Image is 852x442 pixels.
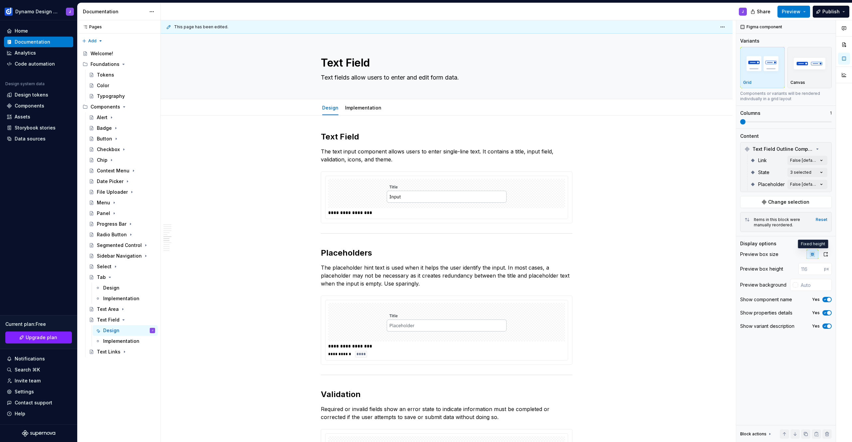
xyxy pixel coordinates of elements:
span: Change selection [768,199,809,205]
a: Implementation [345,105,381,110]
img: placeholder [743,51,782,76]
input: Auto [798,279,832,291]
h2: Validation [321,389,572,400]
div: Notifications [15,355,45,362]
a: Home [4,26,73,36]
a: Components [4,101,73,111]
div: Documentation [15,39,50,45]
div: Show properties details [740,310,792,316]
div: Block actions [740,429,772,439]
h2: Placeholders [321,248,572,258]
div: Menu [97,199,110,206]
button: Publish [813,6,849,18]
button: Reset [816,217,827,222]
div: Fixed height [798,240,828,248]
a: Sidebar Navigation [86,251,158,261]
div: Date Picker [97,178,123,185]
p: Grid [743,80,751,85]
div: False [default] [790,182,818,187]
div: False [default] [790,158,818,163]
button: placeholderCanvas [787,47,832,88]
div: J [742,9,744,14]
div: Page tree [80,48,158,357]
div: Button [97,135,112,142]
a: Welcome! [80,48,158,59]
div: Display options [740,240,776,247]
button: Preview [777,6,810,18]
button: Share [747,6,775,18]
div: Help [15,410,25,417]
div: J [69,9,71,14]
div: Text Links [97,348,120,355]
a: Radio Button [86,229,158,240]
span: Share [757,8,770,15]
a: Assets [4,111,73,122]
a: Text Area [86,304,158,315]
a: Segmented Control [86,240,158,251]
div: Design [103,327,119,334]
button: False [default] [787,156,827,165]
a: Alert [86,112,158,123]
div: Text Field Outline Compact [742,144,830,154]
a: Design tokens [4,90,73,100]
div: Search ⌘K [15,366,40,373]
p: The text input component allows users to enter single-line text. It contains a title, input field... [321,147,572,163]
div: Foundations [91,61,119,68]
div: Checkbox [97,146,120,153]
div: Content [740,133,759,139]
a: Storybook stories [4,122,73,133]
a: Design [322,105,338,110]
a: Code automation [4,59,73,69]
p: Canvas [790,80,805,85]
a: Menu [86,197,158,208]
div: Current plan : Free [5,321,72,328]
label: Yes [812,297,820,302]
div: Alert [97,114,107,121]
div: Home [15,28,28,34]
span: State [758,169,769,176]
svg: Supernova Logo [22,430,55,437]
div: Implementation [103,338,139,344]
div: Segmented Control [97,242,142,249]
div: Badge [97,125,112,131]
a: File Uploader [86,187,158,197]
div: Text Area [97,306,119,313]
div: Foundations [80,59,158,70]
div: Typography [97,93,125,100]
div: Dynamo Design System [15,8,58,15]
div: Components [91,104,120,110]
div: Analytics [15,50,36,56]
div: Invite team [15,377,41,384]
a: Typography [86,91,158,102]
button: Search ⌘K [4,364,73,375]
a: Tab [86,272,158,283]
a: Analytics [4,48,73,58]
button: Change selection [740,196,832,208]
div: Design [319,101,341,114]
div: Implementation [103,295,139,302]
div: Storybook stories [15,124,56,131]
div: Panel [97,210,110,217]
span: Placeholder [758,181,785,188]
span: Preview [782,8,800,15]
span: Publish [822,8,840,15]
button: Notifications [4,353,73,364]
button: False [default] [787,180,827,189]
button: Add [80,36,105,46]
div: Show variant description [740,323,794,330]
button: Help [4,408,73,419]
img: placeholder [790,51,829,76]
a: Text Links [86,346,158,357]
div: Show component name [740,296,792,303]
div: Components [15,103,44,109]
a: Tokens [86,70,158,80]
div: Columns [740,110,760,116]
div: Progress Bar [97,221,126,227]
p: The placeholder hint text is used when it helps the user identify the input. In most cases, a pla... [321,264,572,288]
a: Badge [86,123,158,133]
button: Dynamo Design SystemJ [1,4,76,19]
div: Items in this block were manually reordered. [754,217,812,228]
a: Design [93,283,158,293]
